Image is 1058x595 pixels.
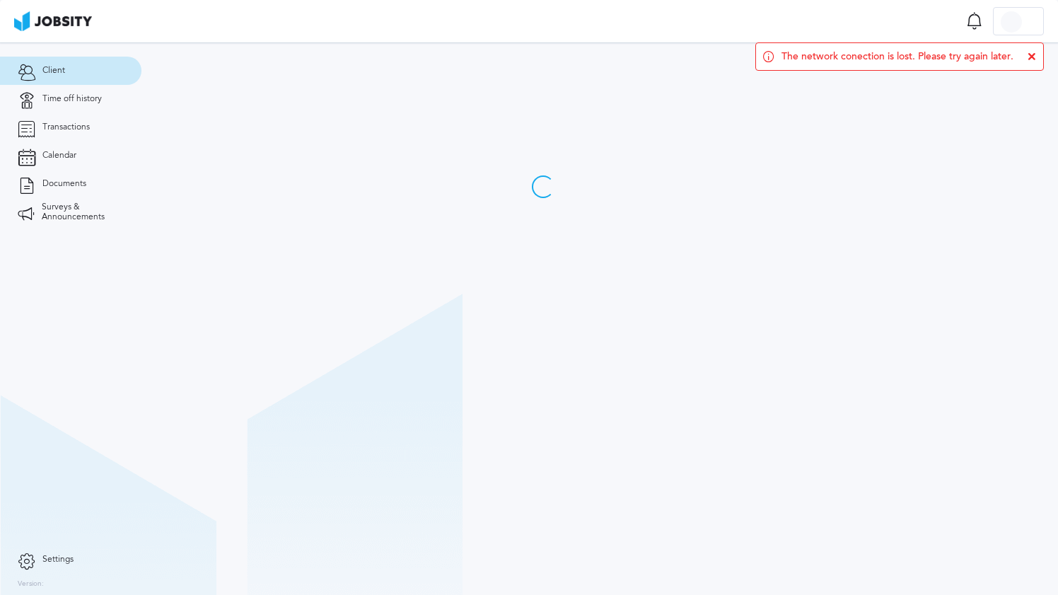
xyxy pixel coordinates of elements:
span: Client [42,66,65,76]
span: Documents [42,179,86,189]
label: Version: [18,580,44,589]
span: Transactions [42,122,90,132]
span: The network conection is lost. Please try again later. [781,51,1013,62]
span: Surveys & Announcements [42,202,124,222]
span: Settings [42,555,74,565]
span: Time off history [42,94,102,104]
img: ab4bad089aa723f57921c736e9817d99.png [14,11,92,31]
span: Calendar [42,151,76,161]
